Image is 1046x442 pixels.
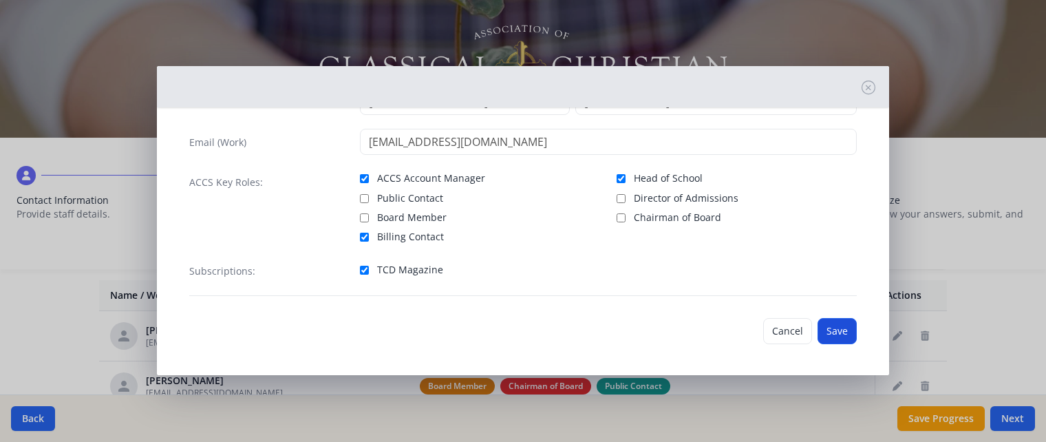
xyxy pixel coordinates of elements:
[617,174,626,183] input: Head of School
[360,129,857,155] input: contact@site.com
[189,264,255,278] label: Subscriptions:
[377,191,443,205] span: Public Contact
[763,318,812,344] button: Cancel
[377,263,443,277] span: TCD Magazine
[360,194,369,203] input: Public Contact
[377,230,444,244] span: Billing Contact
[617,213,626,222] input: Chairman of Board
[360,233,369,242] input: Billing Contact
[377,171,485,185] span: ACCS Account Manager
[634,211,721,224] span: Chairman of Board
[360,213,369,222] input: Board Member
[617,194,626,203] input: Director of Admissions
[360,266,369,275] input: TCD Magazine
[634,171,703,185] span: Head of School
[189,176,263,189] label: ACCS Key Roles:
[634,191,738,205] span: Director of Admissions
[818,318,857,344] button: Save
[377,211,447,224] span: Board Member
[189,136,246,149] label: Email (Work)
[360,174,369,183] input: ACCS Account Manager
